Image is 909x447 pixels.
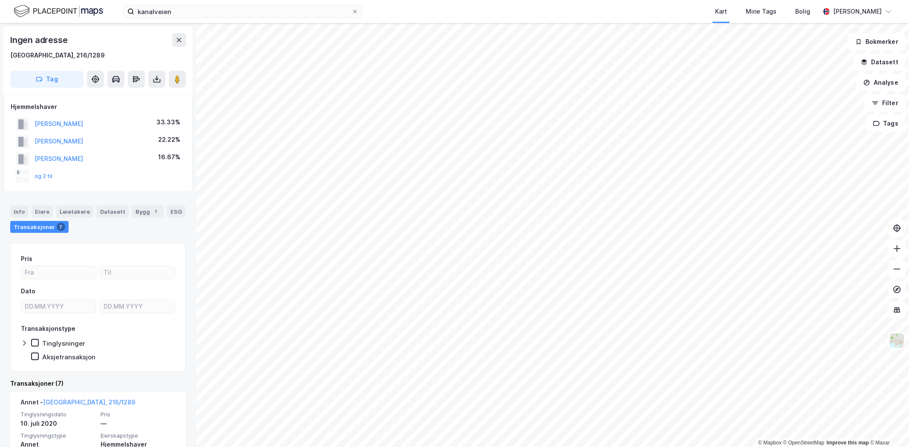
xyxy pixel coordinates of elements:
[56,206,93,218] div: Leietakere
[167,206,185,218] div: ESG
[20,432,95,439] span: Tinglysningstype
[156,117,180,127] div: 33.33%
[856,74,906,91] button: Analyse
[20,411,95,418] span: Tinglysningsdato
[783,440,825,446] a: OpenStreetMap
[795,6,810,17] div: Bolig
[43,398,135,406] a: [GEOGRAPHIC_DATA], 216/1289
[866,406,909,447] div: Kontrollprogram for chat
[10,378,186,389] div: Transaksjoner (7)
[100,300,175,313] input: DD.MM.YYYY
[57,223,65,231] div: 7
[866,115,906,132] button: Tags
[866,406,909,447] iframe: Chat Widget
[10,33,69,47] div: Ingen adresse
[132,206,164,218] div: Bygg
[21,286,35,296] div: Dato
[11,102,185,112] div: Hjemmelshaver
[865,95,906,112] button: Filter
[42,353,95,361] div: Aksjetransaksjon
[101,418,176,429] div: —
[42,339,85,347] div: Tinglysninger
[715,6,727,17] div: Kart
[97,206,129,218] div: Datasett
[21,324,75,334] div: Transaksjonstype
[21,300,96,313] input: DD.MM.YYYY
[100,266,175,279] input: Til
[848,33,906,50] button: Bokmerker
[10,221,69,233] div: Transaksjoner
[746,6,776,17] div: Mine Tags
[14,4,103,19] img: logo.f888ab2527a4732fd821a326f86c7f29.svg
[20,397,135,411] div: Annet -
[827,440,869,446] a: Improve this map
[889,332,905,349] img: Z
[101,432,176,439] span: Eierskapstype
[10,71,84,88] button: Tag
[10,206,28,218] div: Info
[20,418,95,429] div: 10. juli 2020
[158,135,180,145] div: 22.22%
[152,207,160,216] div: 1
[32,206,53,218] div: Eiere
[10,50,105,60] div: [GEOGRAPHIC_DATA], 216/1289
[134,5,352,18] input: Søk på adresse, matrikkel, gårdeiere, leietakere eller personer
[21,254,32,264] div: Pris
[158,152,180,162] div: 16.67%
[21,266,96,279] input: Fra
[101,411,176,418] span: Pris
[758,440,782,446] a: Mapbox
[854,54,906,71] button: Datasett
[833,6,882,17] div: [PERSON_NAME]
